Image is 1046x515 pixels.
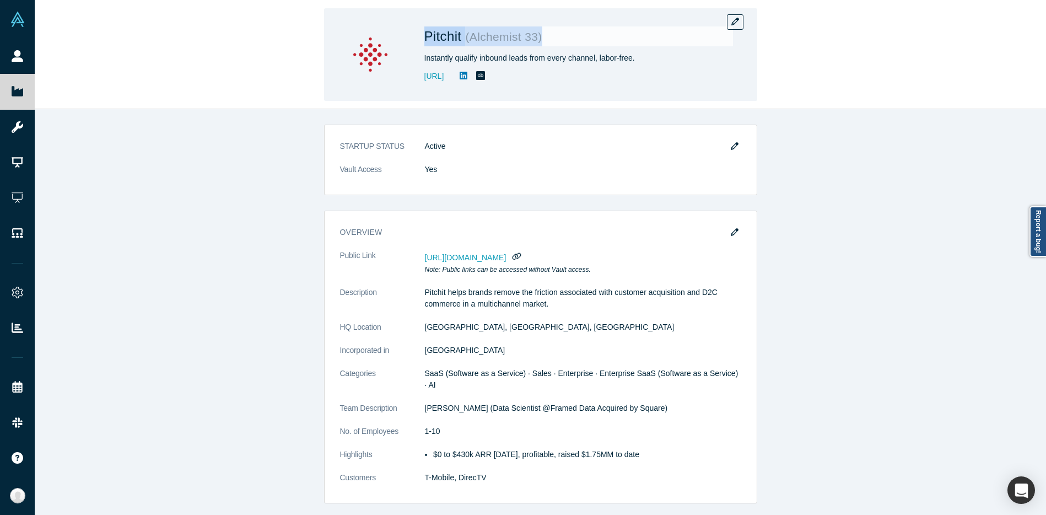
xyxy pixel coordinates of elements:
img: Annika Lauer's Account [10,488,25,503]
dt: Team Description [340,403,425,426]
dd: [GEOGRAPHIC_DATA], [GEOGRAPHIC_DATA], [GEOGRAPHIC_DATA] [425,321,741,333]
dt: Highlights [340,449,425,472]
p: Pitchit helps brands remove the friction associated with customer acquisition and D2C commerce in... [425,287,741,310]
p: [PERSON_NAME] (Data Scientist @Framed Data Acquired by Square) [425,403,741,414]
dt: No. of Employees [340,426,425,449]
dd: [GEOGRAPHIC_DATA] [425,345,741,356]
dd: Active [425,141,741,152]
h3: overview [340,227,726,238]
small: ( Alchemist 33 ) [465,30,542,43]
img: Alchemist Vault Logo [10,12,25,27]
a: [URL] [424,71,444,82]
a: Report a bug! [1029,206,1046,257]
span: [URL][DOMAIN_NAME] [425,253,506,262]
dt: Vault Access [340,164,425,187]
img: Pitchit's Logo [332,16,409,93]
dt: HQ Location [340,321,425,345]
dd: T-Mobile, DirecTV [425,472,741,484]
dd: 1-10 [425,426,741,437]
span: Public Link [340,250,376,261]
dd: Yes [425,164,741,175]
span: SaaS (Software as a Service) · Sales · Enterprise · Enterprise SaaS (Software as a Service) · AI [425,369,738,389]
dt: Description [340,287,425,321]
div: Instantly qualify inbound leads from every channel, labor-free. [424,52,733,64]
dt: STARTUP STATUS [340,141,425,164]
dt: Incorporated in [340,345,425,368]
li: $0 to $430k ARR [DATE], profitable, raised $1.75MM to date [433,449,741,460]
dt: Customers [340,472,425,495]
dt: Categories [340,368,425,403]
em: Note: Public links can be accessed without Vault access. [425,266,591,273]
span: Pitchit [424,29,466,44]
